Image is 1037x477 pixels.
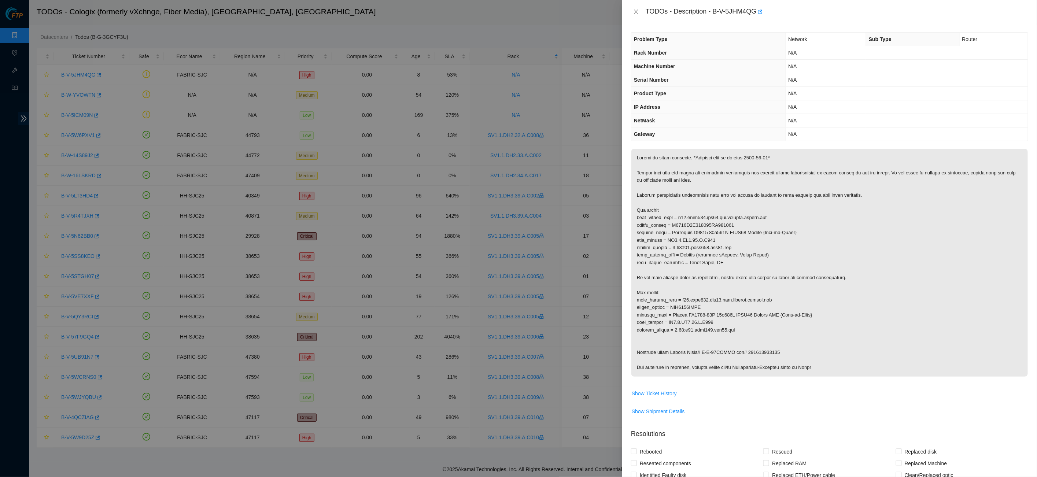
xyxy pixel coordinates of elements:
[789,50,797,56] span: N/A
[634,77,669,83] span: Serial Number
[631,8,641,15] button: Close
[789,63,797,69] span: N/A
[637,458,694,469] span: Reseated components
[631,388,677,399] button: Show Ticket History
[789,118,797,123] span: N/A
[789,36,807,42] span: Network
[634,104,660,110] span: IP Address
[902,458,950,469] span: Replaced Machine
[962,36,978,42] span: Router
[634,36,668,42] span: Problem Type
[631,149,1028,377] p: Loremi do sitam consecte. *Adipisci elit se do eius 2500-56-01* Tempor inci utla etd magna ali en...
[637,446,665,458] span: Rebooted
[646,6,1028,18] div: TODOs - Description - B-V-5JHM4QG
[789,131,797,137] span: N/A
[769,458,809,469] span: Replaced RAM
[633,9,639,15] span: close
[869,36,892,42] span: Sub Type
[789,77,797,83] span: N/A
[902,446,940,458] span: Replaced disk
[634,63,675,69] span: Machine Number
[634,131,655,137] span: Gateway
[631,423,1028,439] p: Resolutions
[632,407,685,415] span: Show Shipment Details
[632,389,677,397] span: Show Ticket History
[789,104,797,110] span: N/A
[789,90,797,96] span: N/A
[634,118,655,123] span: NetMask
[769,446,795,458] span: Rescued
[634,50,667,56] span: Rack Number
[631,406,685,417] button: Show Shipment Details
[634,90,666,96] span: Product Type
